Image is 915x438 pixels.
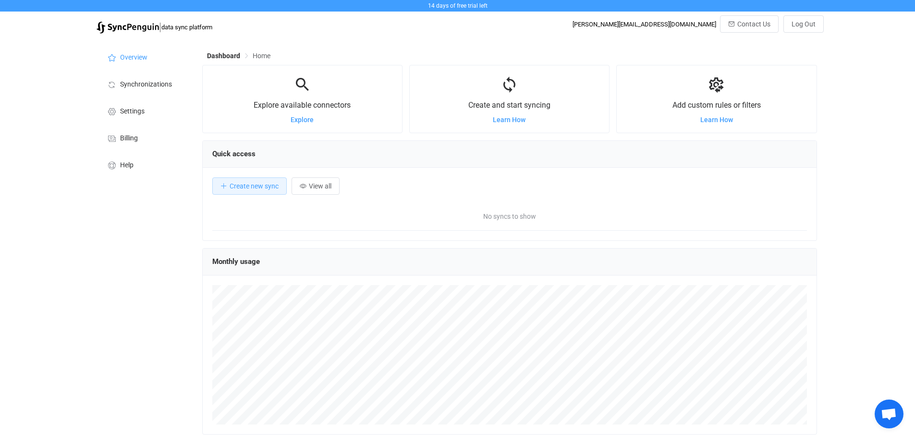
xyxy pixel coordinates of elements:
[783,15,824,33] button: Log Out
[212,150,256,158] span: Quick access
[291,116,314,124] a: Explore
[875,400,903,428] a: Open chat
[159,20,161,34] span: |
[212,177,287,195] button: Create new sync
[120,135,138,142] span: Billing
[720,15,779,33] button: Contact Us
[97,70,193,97] a: Synchronizations
[207,52,240,60] span: Dashboard
[468,100,550,110] span: Create and start syncing
[254,100,351,110] span: Explore available connectors
[700,116,733,124] a: Learn How
[120,54,147,62] span: Overview
[97,20,212,34] a: |data sync platform
[230,182,279,190] span: Create new sync
[292,177,340,195] button: View all
[97,22,159,34] img: syncpenguin.svg
[97,43,193,70] a: Overview
[672,100,761,110] span: Add custom rules or filters
[309,182,331,190] span: View all
[212,257,260,266] span: Monthly usage
[161,24,212,31] span: data sync platform
[120,108,145,115] span: Settings
[428,2,488,9] span: 14 days of free trial left
[493,116,525,124] a: Learn How
[253,52,270,60] span: Home
[361,202,658,231] span: No syncs to show
[97,151,193,178] a: Help
[207,52,270,59] div: Breadcrumb
[737,20,770,28] span: Contact Us
[573,21,716,28] div: [PERSON_NAME][EMAIL_ADDRESS][DOMAIN_NAME]
[97,97,193,124] a: Settings
[120,162,134,169] span: Help
[792,20,816,28] span: Log Out
[97,124,193,151] a: Billing
[120,81,172,88] span: Synchronizations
